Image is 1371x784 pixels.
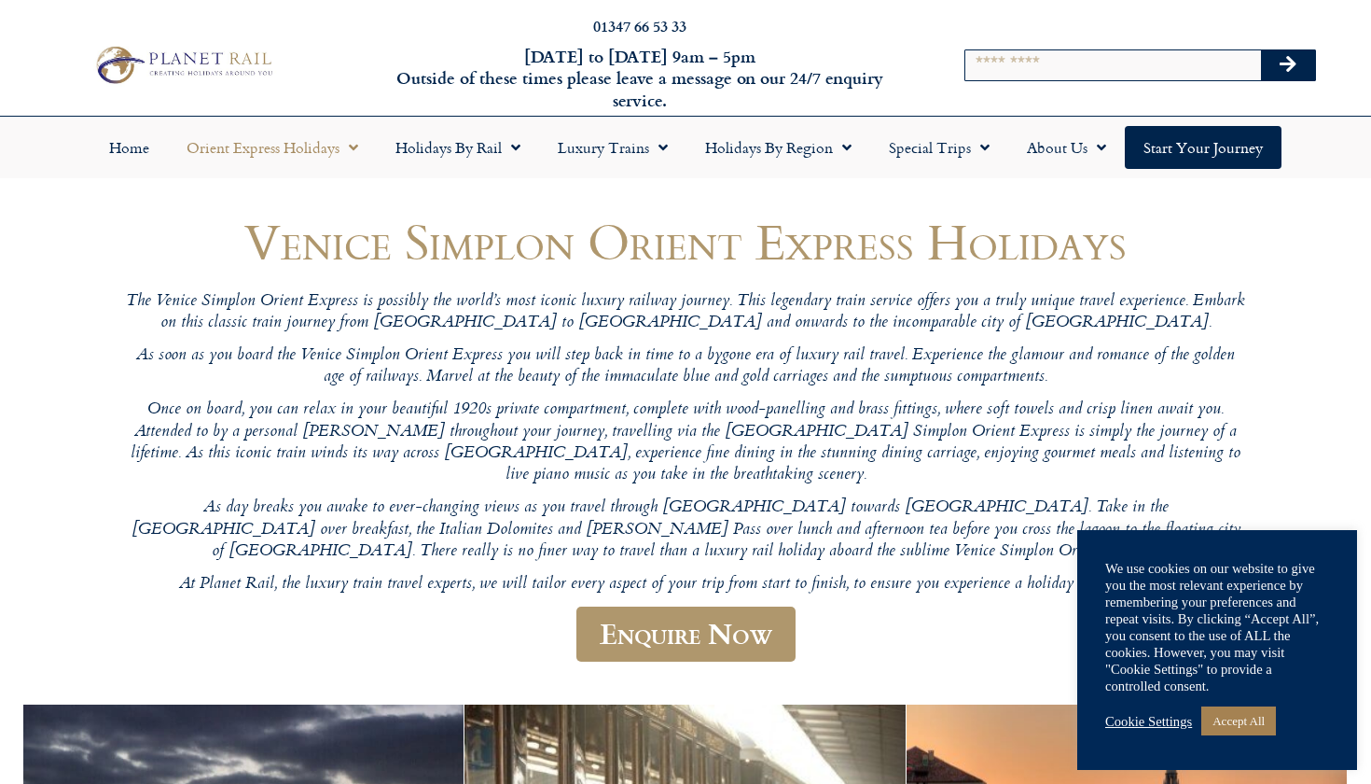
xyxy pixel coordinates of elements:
[1125,126,1281,169] a: Start your Journey
[1201,707,1276,735] a: Accept All
[126,291,1245,335] p: The Venice Simplon Orient Express is possibly the world’s most iconic luxury railway journey. Thi...
[539,126,686,169] a: Luxury Trains
[89,42,276,88] img: Planet Rail Train Holidays Logo
[686,126,870,169] a: Holidays by Region
[168,126,377,169] a: Orient Express Holidays
[870,126,1008,169] a: Special Trips
[593,15,686,36] a: 01347 66 53 33
[9,126,1362,169] nav: Menu
[377,126,539,169] a: Holidays by Rail
[126,497,1245,563] p: As day breaks you awake to ever-changing views as you travel through [GEOGRAPHIC_DATA] towards [G...
[1261,50,1315,80] button: Search
[1105,713,1192,730] a: Cookie Settings
[370,46,909,111] h6: [DATE] to [DATE] 9am – 5pm Outside of these times please leave a message on our 24/7 enquiry serv...
[126,574,1245,595] p: At Planet Rail, the luxury train travel experts, we will tailor every aspect of your trip from st...
[576,607,796,662] a: Enquire Now
[126,345,1245,389] p: As soon as you board the Venice Simplon Orient Express you will step back in time to a bygone era...
[1105,560,1329,694] div: We use cookies on our website to give you the most relevant experience by remembering your prefer...
[126,399,1245,486] p: Once on board, you can relax in your beautiful 1920s private compartment, complete with wood-pane...
[90,126,168,169] a: Home
[126,214,1245,269] h1: Venice Simplon Orient Express Holidays
[1008,126,1125,169] a: About Us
